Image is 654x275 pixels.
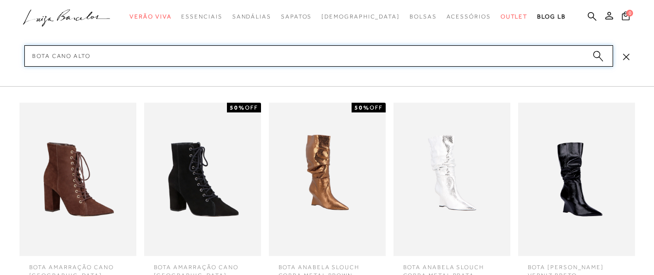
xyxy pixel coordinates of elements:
[232,8,271,26] a: categoryNavScreenReaderText
[410,13,437,20] span: Bolsas
[393,103,510,256] img: BOTA ANABELA SLOUCH COBRA METAL PRATA
[230,104,245,111] strong: 50%
[447,13,491,20] span: Acessórios
[370,104,383,111] span: OFF
[355,104,370,111] strong: 50%
[518,103,635,256] img: BOTA ANABELA SLOUCH VERNIZ PRETO
[181,8,222,26] a: categoryNavScreenReaderText
[281,8,312,26] a: categoryNavScreenReaderText
[447,8,491,26] a: categoryNavScreenReaderText
[537,13,565,20] span: BLOG LB
[501,8,528,26] a: categoryNavScreenReaderText
[24,45,613,67] input: Buscar.
[321,8,400,26] a: noSubCategoriesText
[410,8,437,26] a: categoryNavScreenReaderText
[232,13,271,20] span: Sandálias
[269,103,386,256] img: BOTA ANABELA SLOUCH COBRA METAL BROWN
[144,103,261,256] img: BOTA AMARRAÇÃO CANO BAIXO SALTO ALTO PRETO
[19,103,136,256] img: BOTA AMARRAÇÃO CANO BAIXO SALTO ALTO CAFÉ
[501,13,528,20] span: Outlet
[281,13,312,20] span: Sapatos
[130,8,171,26] a: categoryNavScreenReaderText
[321,13,400,20] span: [DEMOGRAPHIC_DATA]
[245,104,258,111] span: OFF
[619,11,633,24] button: 0
[181,13,222,20] span: Essenciais
[537,8,565,26] a: BLOG LB
[626,10,633,17] span: 0
[130,13,171,20] span: Verão Viva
